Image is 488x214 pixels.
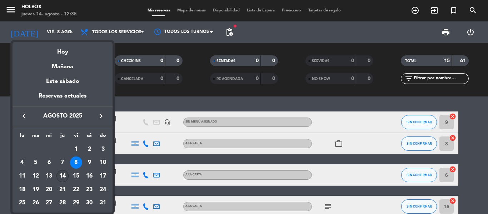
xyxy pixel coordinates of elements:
td: 15 de agosto de 2025 [69,169,83,183]
div: 27 [43,197,55,209]
td: 16 de agosto de 2025 [83,169,96,183]
td: 3 de agosto de 2025 [96,143,110,156]
td: 2 de agosto de 2025 [83,143,96,156]
td: 7 de agosto de 2025 [56,156,69,170]
div: 18 [16,184,28,196]
div: 7 [56,156,69,169]
div: 29 [70,197,82,209]
td: 1 de agosto de 2025 [69,143,83,156]
th: martes [29,131,43,143]
div: 1 [70,143,82,155]
div: 15 [70,170,82,182]
td: 10 de agosto de 2025 [96,156,110,170]
td: 22 de agosto de 2025 [69,183,83,196]
td: 20 de agosto de 2025 [42,183,56,196]
div: Reservas actuales [13,91,113,106]
td: AGO. [15,143,69,156]
td: 27 de agosto de 2025 [42,196,56,210]
div: 26 [30,197,42,209]
div: Mañana [13,57,113,71]
div: 2 [83,143,95,155]
th: viernes [69,131,83,143]
th: miércoles [42,131,56,143]
div: 11 [16,170,28,182]
td: 23 de agosto de 2025 [83,183,96,196]
div: 14 [56,170,69,182]
button: keyboard_arrow_right [95,111,108,121]
div: 10 [97,156,109,169]
span: agosto 2025 [30,111,95,121]
div: 25 [16,197,28,209]
td: 18 de agosto de 2025 [15,183,29,196]
th: sábado [83,131,96,143]
div: Este sábado [13,71,113,91]
div: 20 [43,184,55,196]
div: 6 [43,156,55,169]
div: 8 [70,156,82,169]
div: 13 [43,170,55,182]
div: 9 [83,156,95,169]
td: 6 de agosto de 2025 [42,156,56,170]
div: 3 [97,143,109,155]
div: 28 [56,197,69,209]
td: 8 de agosto de 2025 [69,156,83,170]
div: 16 [83,170,95,182]
div: 22 [70,184,82,196]
td: 24 de agosto de 2025 [96,183,110,196]
td: 11 de agosto de 2025 [15,169,29,183]
td: 25 de agosto de 2025 [15,196,29,210]
td: 14 de agosto de 2025 [56,169,69,183]
th: jueves [56,131,69,143]
td: 19 de agosto de 2025 [29,183,43,196]
div: 30 [83,197,95,209]
td: 30 de agosto de 2025 [83,196,96,210]
td: 29 de agosto de 2025 [69,196,83,210]
div: 24 [97,184,109,196]
td: 12 de agosto de 2025 [29,169,43,183]
div: Hoy [13,42,113,57]
div: 21 [56,184,69,196]
td: 5 de agosto de 2025 [29,156,43,170]
button: keyboard_arrow_left [18,111,30,121]
div: 12 [30,170,42,182]
i: keyboard_arrow_right [97,112,105,120]
div: 4 [16,156,28,169]
td: 9 de agosto de 2025 [83,156,96,170]
td: 21 de agosto de 2025 [56,183,69,196]
th: lunes [15,131,29,143]
td: 4 de agosto de 2025 [15,156,29,170]
div: 19 [30,184,42,196]
td: 31 de agosto de 2025 [96,196,110,210]
div: 5 [30,156,42,169]
td: 28 de agosto de 2025 [56,196,69,210]
td: 26 de agosto de 2025 [29,196,43,210]
div: 31 [97,197,109,209]
td: 17 de agosto de 2025 [96,169,110,183]
td: 13 de agosto de 2025 [42,169,56,183]
div: 17 [97,170,109,182]
div: 23 [83,184,95,196]
i: keyboard_arrow_left [20,112,28,120]
th: domingo [96,131,110,143]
